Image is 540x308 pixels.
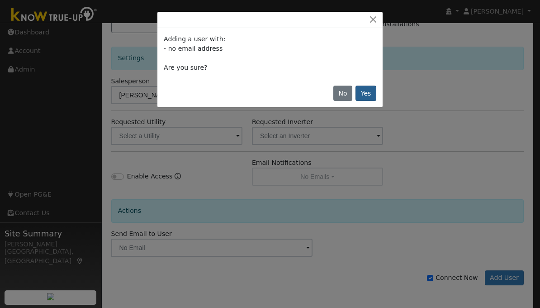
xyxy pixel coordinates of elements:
[164,64,207,71] span: Are you sure?
[355,86,376,101] button: Yes
[164,35,225,43] span: Adding a user with:
[367,15,379,24] button: Close
[333,86,352,101] button: No
[164,45,223,52] span: - no email address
